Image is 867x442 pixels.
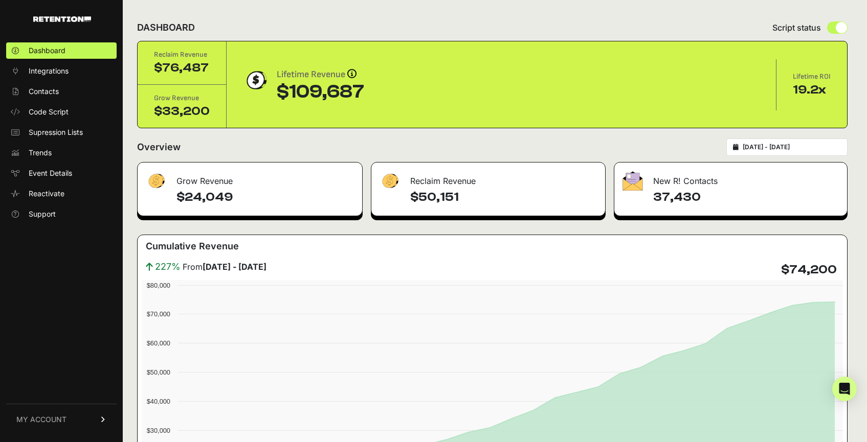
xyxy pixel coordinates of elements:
[614,162,847,193] div: New R! Contacts
[410,189,597,205] h4: $50,151
[380,171,400,191] img: fa-dollar-13500eef13a19c4ab2b9ed9ad552e47b0d9fc28b02b83b90ba0e00f96d6372e9.png
[6,165,117,181] a: Event Details
[29,86,59,97] span: Contacts
[371,162,605,193] div: Reclaim Revenue
[16,414,66,425] span: MY ACCOUNT
[6,404,117,435] a: MY ACCOUNT
[243,67,269,93] img: dollar-coin-05c43ed7efb7bc0c12610022525b4bbbb207c7efeef5aecc26f025e68dcafac9.png
[6,185,117,202] a: Reactivate
[29,45,65,56] span: Dashboard
[147,282,170,289] text: $80,000
[772,21,821,34] span: Script status
[154,93,210,103] div: Grow Revenue
[29,168,72,178] span: Event Details
[277,67,364,82] div: Lifetime Revenue
[6,145,117,161] a: Trends
[793,82,831,98] div: 19.2x
[6,83,117,100] a: Contacts
[793,72,831,82] div: Lifetime ROI
[29,148,52,158] span: Trends
[147,427,170,434] text: $30,000
[183,261,266,273] span: From
[154,60,210,76] div: $76,487
[154,50,210,60] div: Reclaim Revenue
[653,189,839,205] h4: 37,430
[29,209,56,219] span: Support
[623,171,643,191] img: fa-envelope-19ae18322b30453b285274b1b8af3d052b27d846a4fbe8435d1a52b978f639a2.png
[6,124,117,141] a: Supression Lists
[6,42,117,59] a: Dashboard
[147,368,170,376] text: $50,000
[155,260,181,274] span: 227%
[147,339,170,347] text: $60,000
[277,82,364,102] div: $109,687
[147,310,170,318] text: $70,000
[6,206,117,222] a: Support
[146,171,166,191] img: fa-dollar-13500eef13a19c4ab2b9ed9ad552e47b0d9fc28b02b83b90ba0e00f96d6372e9.png
[781,262,837,278] h4: $74,200
[6,63,117,79] a: Integrations
[138,162,362,193] div: Grow Revenue
[176,189,354,205] h4: $24,049
[137,140,181,154] h2: Overview
[29,127,83,137] span: Supression Lists
[203,262,266,272] strong: [DATE] - [DATE]
[6,104,117,120] a: Code Script
[137,20,195,35] h2: DASHBOARD
[29,189,64,199] span: Reactivate
[29,66,69,76] span: Integrations
[832,377,857,401] div: Open Intercom Messenger
[33,16,91,22] img: Retention.com
[29,107,69,117] span: Code Script
[146,239,239,253] h3: Cumulative Revenue
[147,398,170,405] text: $40,000
[154,103,210,120] div: $33,200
